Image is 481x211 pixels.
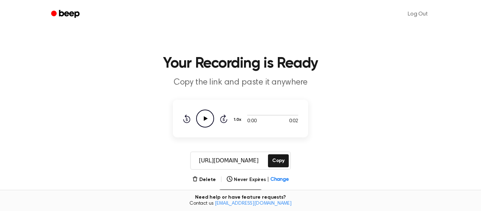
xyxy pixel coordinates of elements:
[267,176,269,184] span: |
[401,6,435,23] a: Log Out
[227,176,289,184] button: Never Expires|Change
[46,7,86,21] a: Beep
[220,175,223,184] span: |
[192,176,216,184] button: Delete
[247,118,256,125] span: 0:00
[60,56,421,71] h1: Your Recording is Ready
[218,190,263,208] button: Record
[215,201,292,206] a: [EMAIL_ADDRESS][DOMAIN_NAME]
[233,114,244,126] button: 1.0x
[289,118,298,125] span: 0:02
[268,154,289,167] button: Copy
[4,201,477,207] span: Contact us
[270,176,289,184] span: Change
[105,77,376,88] p: Copy the link and paste it anywhere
